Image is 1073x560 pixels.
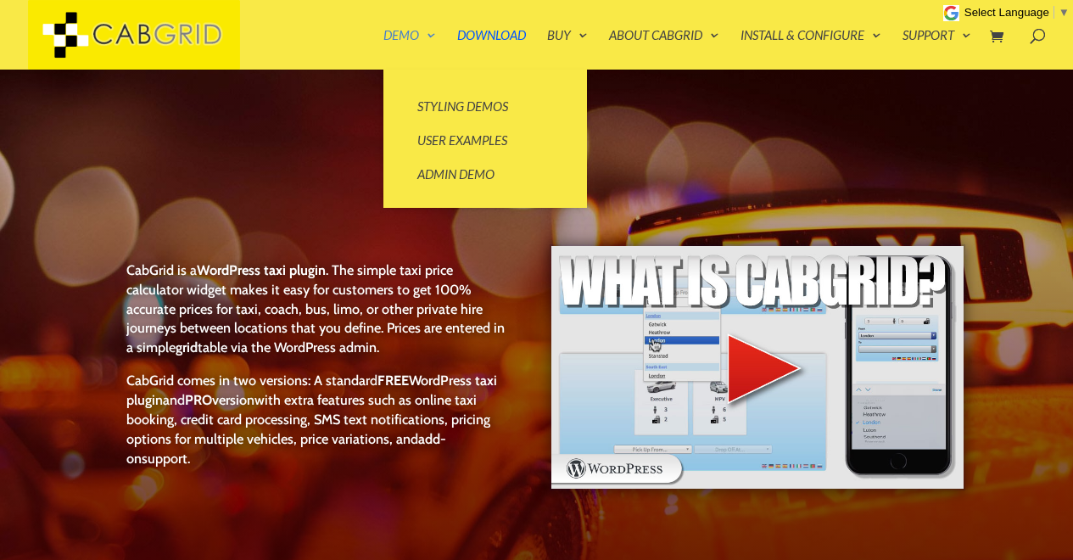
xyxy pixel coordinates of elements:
[400,89,570,123] a: Styling Demos
[185,391,212,408] strong: PRO
[457,29,526,70] a: Download
[126,260,506,371] p: CabGrid is a . The simple taxi price calculator widget makes it easy for customers to get 100% ac...
[400,123,570,157] a: User Examples
[1059,6,1070,19] span: ▼
[1053,6,1054,19] span: ​
[740,29,881,70] a: Install & Configure
[550,244,966,490] img: WordPress taxi booking plugin Intro Video
[126,430,446,467] a: add-on
[176,339,198,356] strong: grid
[400,157,570,191] a: Admin Demo
[547,29,588,70] a: Buy
[903,29,971,70] a: Support
[964,6,1049,19] span: Select Language
[126,372,497,408] a: FREEWordPress taxi plugin
[964,6,1070,19] a: Select Language​
[377,372,409,389] strong: FREE
[126,371,506,468] p: CabGrid comes in two versions: A standard and with extra features such as online taxi booking, cr...
[185,391,254,408] a: PROversion
[550,477,966,494] a: WordPress taxi booking plugin Intro Video
[28,24,240,42] a: CabGrid Taxi Plugin
[609,29,719,70] a: About CabGrid
[383,29,436,70] a: Demo
[197,261,326,278] strong: WordPress taxi plugin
